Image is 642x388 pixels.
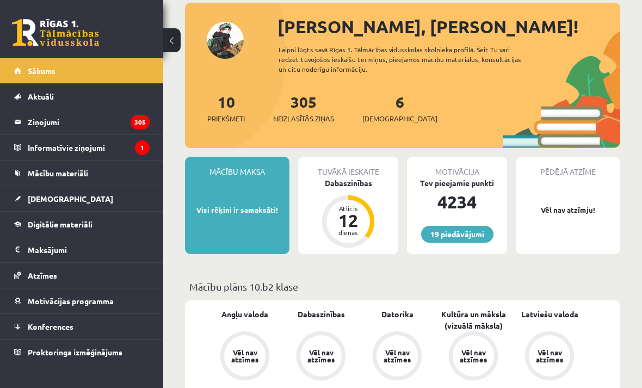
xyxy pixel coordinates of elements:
[131,115,150,130] i: 305
[14,84,150,109] a: Aktuāli
[14,263,150,288] a: Atzīmes
[435,331,511,383] a: Vēl nav atzīmes
[190,205,284,215] p: Visi rēķini ir samaksāti!
[306,349,336,363] div: Vēl nav atzīmes
[511,331,588,383] a: Vēl nav atzīmes
[28,91,54,101] span: Aktuāli
[14,288,150,313] a: Motivācijas programma
[277,14,620,40] div: [PERSON_NAME], [PERSON_NAME]!
[332,205,365,212] div: Atlicis
[230,349,260,363] div: Vēl nav atzīmes
[359,331,435,383] a: Vēl nav atzīmes
[28,219,92,229] span: Digitālie materiāli
[28,109,150,134] legend: Ziņojumi
[28,66,55,76] span: Sākums
[14,161,150,186] a: Mācību materiāli
[273,92,334,124] a: 305Neizlasītās ziņas
[135,140,150,155] i: 1
[14,237,150,262] a: Maksājumi
[28,237,150,262] legend: Maksājumi
[14,186,150,211] a: [DEMOGRAPHIC_DATA]
[14,58,150,83] a: Sākums
[382,349,412,363] div: Vēl nav atzīmes
[407,157,507,177] div: Motivācija
[273,113,334,124] span: Neizlasītās ziņas
[28,168,88,178] span: Mācību materiāli
[28,347,122,357] span: Proktoringa izmēģinājums
[207,331,283,383] a: Vēl nav atzīmes
[435,309,511,331] a: Kultūra un māksla (vizuālā māksla)
[14,212,150,237] a: Digitālie materiāli
[12,19,99,46] a: Rīgas 1. Tālmācības vidusskola
[407,189,507,215] div: 4234
[332,229,365,236] div: dienas
[516,157,620,177] div: Pēdējā atzīme
[28,194,113,204] span: [DEMOGRAPHIC_DATA]
[298,309,345,320] a: Dabaszinības
[14,109,150,134] a: Ziņojumi305
[421,226,493,243] a: 19 piedāvājumi
[362,113,437,124] span: [DEMOGRAPHIC_DATA]
[28,296,114,306] span: Motivācijas programma
[207,113,245,124] span: Priekšmeti
[221,309,268,320] a: Angļu valoda
[207,92,245,124] a: 10Priekšmeti
[28,322,73,331] span: Konferences
[298,177,398,189] div: Dabaszinības
[407,177,507,189] div: Tev pieejamie punkti
[298,177,398,249] a: Dabaszinības Atlicis 12 dienas
[28,135,150,160] legend: Informatīvie ziņojumi
[362,92,437,124] a: 6[DEMOGRAPHIC_DATA]
[14,314,150,339] a: Konferences
[521,205,615,215] p: Vēl nav atzīmju!
[185,157,289,177] div: Mācību maksa
[189,279,616,294] p: Mācību plāns 10.b2 klase
[283,331,359,383] a: Vēl nav atzīmes
[521,309,578,320] a: Latviešu valoda
[298,157,398,177] div: Tuvākā ieskaite
[14,135,150,160] a: Informatīvie ziņojumi1
[381,309,413,320] a: Datorika
[279,45,540,74] div: Laipni lūgts savā Rīgas 1. Tālmācības vidusskolas skolnieka profilā. Šeit Tu vari redzēt tuvojošo...
[458,349,489,363] div: Vēl nav atzīmes
[28,270,57,280] span: Atzīmes
[332,212,365,229] div: 12
[534,349,565,363] div: Vēl nav atzīmes
[14,340,150,365] a: Proktoringa izmēģinājums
